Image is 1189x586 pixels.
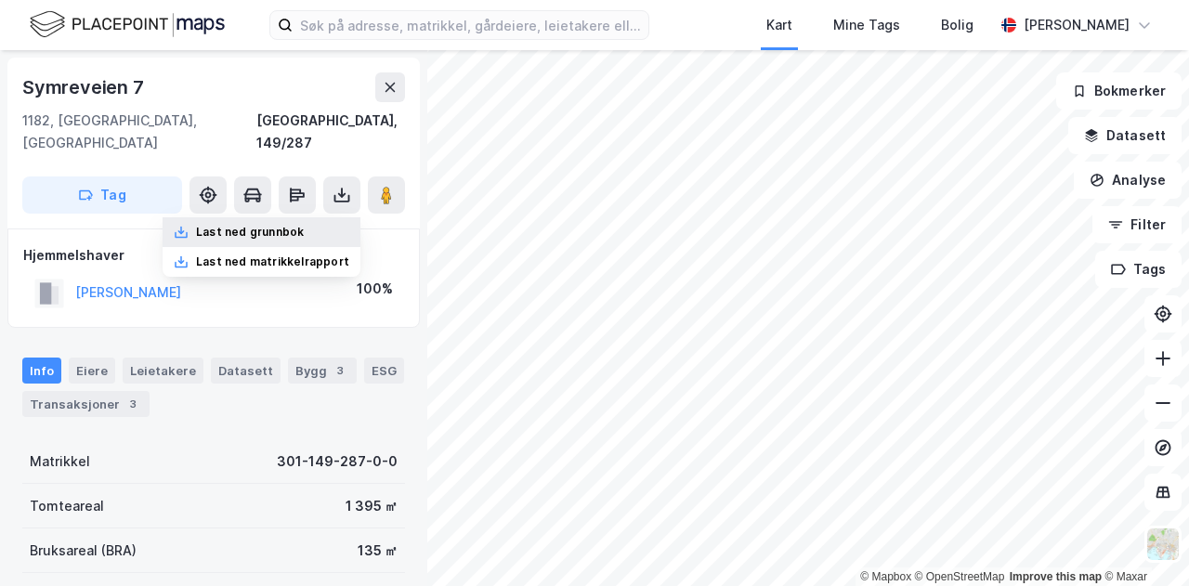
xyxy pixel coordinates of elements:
[22,358,61,384] div: Info
[915,570,1005,583] a: OpenStreetMap
[941,14,973,36] div: Bolig
[1095,251,1182,288] button: Tags
[30,8,225,41] img: logo.f888ab2527a4732fd821a326f86c7f29.svg
[766,14,792,36] div: Kart
[1096,497,1189,586] iframe: Chat Widget
[256,110,405,154] div: [GEOGRAPHIC_DATA], 149/287
[1092,206,1182,243] button: Filter
[1056,72,1182,110] button: Bokmerker
[124,395,142,413] div: 3
[23,244,404,267] div: Hjemmelshaver
[69,358,115,384] div: Eiere
[22,110,256,154] div: 1182, [GEOGRAPHIC_DATA], [GEOGRAPHIC_DATA]
[22,391,150,417] div: Transaksjoner
[833,14,900,36] div: Mine Tags
[211,358,281,384] div: Datasett
[1068,117,1182,154] button: Datasett
[293,11,648,39] input: Søk på adresse, matrikkel, gårdeiere, leietakere eller personer
[30,540,137,562] div: Bruksareal (BRA)
[288,358,357,384] div: Bygg
[358,540,398,562] div: 135 ㎡
[1074,162,1182,199] button: Analyse
[277,450,398,473] div: 301-149-287-0-0
[196,254,349,269] div: Last ned matrikkelrapport
[30,495,104,517] div: Tomteareal
[30,450,90,473] div: Matrikkel
[123,358,203,384] div: Leietakere
[1010,570,1102,583] a: Improve this map
[331,361,349,380] div: 3
[346,495,398,517] div: 1 395 ㎡
[22,176,182,214] button: Tag
[357,278,393,300] div: 100%
[860,570,911,583] a: Mapbox
[364,358,404,384] div: ESG
[196,225,304,240] div: Last ned grunnbok
[22,72,148,102] div: Symreveien 7
[1024,14,1130,36] div: [PERSON_NAME]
